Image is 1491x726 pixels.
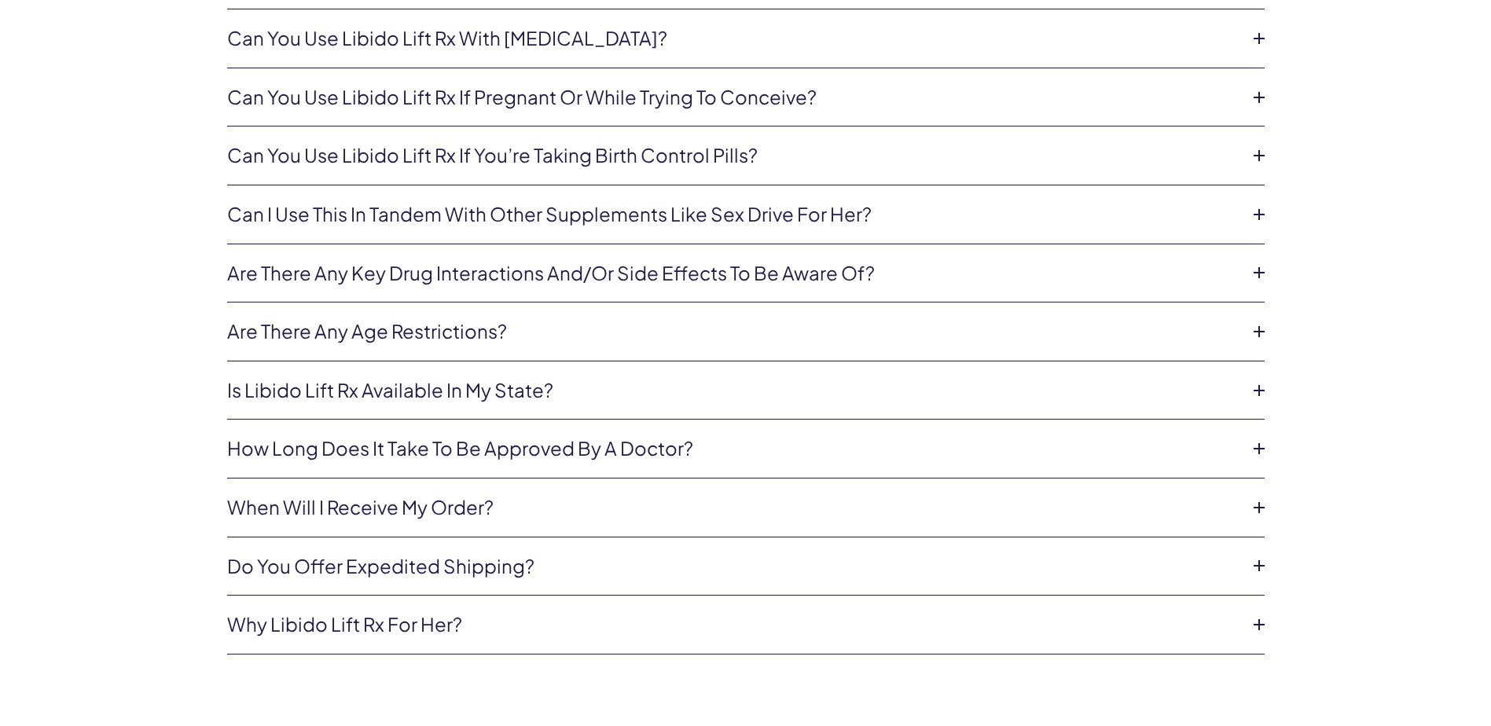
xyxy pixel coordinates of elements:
a: When will I receive my order? [227,494,1239,521]
a: Is Libido Lift Rx available in my state? [227,377,1239,404]
a: How long does it take to be approved by a doctor? [227,435,1239,462]
a: Are there any age restrictions? [227,318,1239,345]
a: Can you use Libido Lift Rx if pregnant or while trying to conceive? [227,84,1239,111]
a: Do you offer expedited shipping? [227,553,1239,580]
a: Can you use Libido Lift Rx if you’re taking birth control pills? [227,142,1239,169]
a: Are there any key drug interactions and/or side effects to be aware of? [227,260,1239,287]
a: Why Libido Lift Rx For Her? [227,611,1239,638]
a: Can I use this in tandem with other supplements like Sex Drive for Her? [227,201,1239,228]
a: Can you use Libido Lift Rx with [MEDICAL_DATA]? [227,25,1239,52]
